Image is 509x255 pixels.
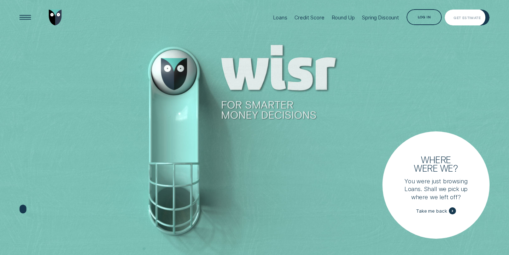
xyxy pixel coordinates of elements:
[416,208,447,214] span: Take me back
[410,155,462,173] h3: Where were we?
[294,14,324,20] div: Credit Score
[382,131,490,238] a: Where were we?You were just browsing Loans. Shall we pick up where we left off?Take me back
[406,9,442,25] button: Log in
[49,10,62,25] img: Wisr
[454,16,481,19] div: Get Estimate
[17,10,33,25] button: Open Menu
[332,14,355,20] div: Round Up
[445,10,490,25] a: Get Estimate
[273,14,287,20] div: Loans
[400,177,471,201] p: You were just browsing Loans. Shall we pick up where we left off?
[362,14,399,20] div: Spring Discount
